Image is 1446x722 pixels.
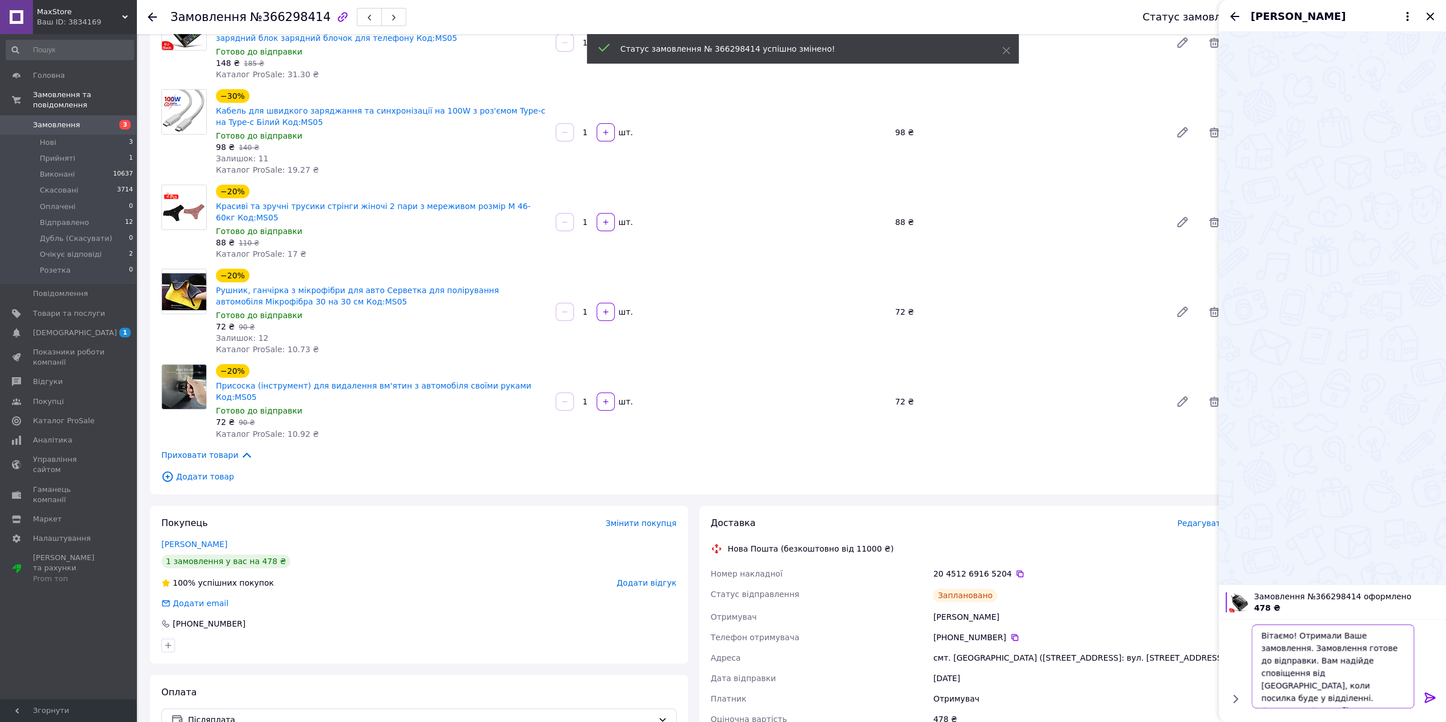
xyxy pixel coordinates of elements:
div: [PHONE_NUMBER] [172,618,247,629]
span: 3714 [117,185,133,195]
span: Готово до відправки [216,47,302,56]
span: Головна [33,70,65,81]
span: Покупець [161,517,208,528]
span: Каталог ProSale: 10.73 ₴ [216,345,319,354]
div: [PERSON_NAME] [931,607,1228,627]
div: 20 4512 6916 5204 [933,568,1226,579]
div: 1 замовлення у вас на 478 ₴ [161,554,290,568]
span: Готово до відправки [216,131,302,140]
span: Скасовані [40,185,78,195]
span: Статус відправлення [711,590,799,599]
span: Розетка [40,265,70,276]
div: Заплановано [933,589,997,602]
span: 478 ₴ [1254,603,1280,612]
span: [DEMOGRAPHIC_DATA] [33,328,117,338]
span: 0 [129,202,133,212]
span: 0 [129,265,133,276]
span: 2 [129,249,133,260]
div: шт. [616,396,634,407]
a: Красиві та зручні трусики стрінги жіночі 2 пари з мереживом розмір М 46-60кг Код:MS05 [216,202,531,222]
img: Кабель для швидкого заряджання та синхронізації на 100W з роз'ємом Type-c на Type-c Білий Код:MS05 [162,90,206,134]
span: Дата відправки [711,674,776,683]
span: Готово до відправки [216,227,302,236]
span: Замовлення [170,10,247,24]
span: 110 ₴ [239,239,259,247]
span: 148 ₴ [216,59,240,68]
button: [PERSON_NAME] [1251,9,1414,24]
span: 3 [119,120,131,130]
span: Аналітика [33,435,72,445]
div: −20% [216,269,249,282]
span: Виконані [40,169,75,180]
span: Видалити [1203,121,1226,144]
span: 1 [119,328,131,337]
div: 148 ₴ [890,35,1166,51]
span: Прийняті [40,153,75,164]
span: 10637 [113,169,133,180]
span: Гаманець компанії [33,485,105,505]
a: Мережевий зарядний пристрій для швидкого заряджання 4 USB порту QC3.0 зарядний блок зарядний блоч... [216,22,543,43]
div: 72 ₴ [890,304,1166,320]
div: Додати email [172,598,230,609]
span: 90 ₴ [239,419,255,427]
div: шт. [616,216,634,228]
span: Видалити [1203,211,1226,233]
a: [PERSON_NAME] [161,540,227,549]
span: Каталог ProSale: 17 ₴ [216,249,306,258]
span: [PERSON_NAME] [1251,9,1345,24]
div: Додати email [160,598,230,609]
a: Рушник, ганчірка з мікрофібри для авто Серветка для полірування автомобіля Мікрофібра 30 на 30 см... [216,286,499,306]
span: Отримувач [711,612,757,621]
span: Телефон отримувача [711,633,799,642]
span: Налаштування [33,533,91,544]
div: [DATE] [931,668,1228,688]
button: Показати кнопки [1228,691,1243,706]
span: Додати відгук [616,578,676,587]
span: Оплачені [40,202,76,212]
div: 72 ₴ [890,394,1166,410]
span: Готово до відправки [216,311,302,320]
img: Присоска (інструмент) для видалення вм'ятин з автомобіля своїми руками Код:MS05 [162,365,206,409]
a: Редагувати [1171,301,1194,323]
span: Управління сайтом [33,454,105,475]
span: Замовлення та повідомлення [33,90,136,110]
span: Додати товар [161,470,1226,483]
span: Показники роботи компанії [33,347,105,368]
div: [PHONE_NUMBER] [933,632,1226,643]
span: 140 ₴ [239,144,259,152]
span: 100% [173,578,195,587]
div: −30% [216,89,249,103]
img: Рушник, ганчірка з мікрофібри для авто Серветка для полірування автомобіля Мікрофібра 30 на 30 см... [162,273,206,311]
span: Номер накладної [711,569,783,578]
div: Повернутися назад [148,11,157,23]
a: Кабель для швидкого заряджання та синхронізації на 100W з роз'ємом Type-c на Type-c Білий Код:MS05 [216,106,545,127]
span: Каталог ProSale: 10.92 ₴ [216,429,319,439]
span: Каталог ProSale: 31.30 ₴ [216,70,319,79]
div: Prom топ [33,574,105,584]
span: Готово до відправки [216,406,302,415]
span: 88 ₴ [216,238,235,247]
div: Нова Пошта (безкоштовно від 11000 ₴) [725,543,897,554]
span: 72 ₴ [216,322,235,331]
span: Очікує відповіді [40,249,102,260]
div: −20% [216,185,249,198]
textarea: Вітаємо! Отримали Ваше замовлення. Замовлення готове до відправки. Вам надійде сповіщення від [GE... [1252,624,1414,708]
div: Статус замовлення № 366298414 успішно змінено! [620,43,974,55]
span: Видалити [1203,31,1226,54]
div: шт. [616,306,634,318]
div: шт. [616,127,634,138]
div: Ваш ID: 3834169 [37,17,136,27]
span: 98 ₴ [216,143,235,152]
span: Замовлення [33,120,80,130]
span: 90 ₴ [239,323,255,331]
div: Статус замовлення [1143,11,1247,23]
span: Каталог ProSale: 19.27 ₴ [216,165,319,174]
div: успішних покупок [161,577,274,589]
div: 88 ₴ [890,214,1166,230]
span: Повідомлення [33,289,88,299]
span: 3 [129,137,133,148]
span: 72 ₴ [216,418,235,427]
span: MaxStore [37,7,122,17]
img: Красиві та зручні трусики стрінги жіночі 2 пари з мереживом розмір М 46-60кг Код:MS05 [162,191,206,223]
span: Маркет [33,514,62,524]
